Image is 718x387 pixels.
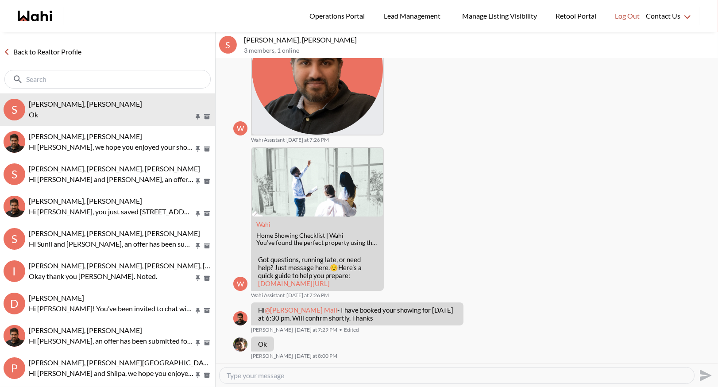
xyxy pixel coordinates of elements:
div: S [4,228,25,250]
img: T [4,196,25,217]
button: Archive [202,339,212,347]
p: Hi [PERSON_NAME] and [PERSON_NAME], an offer has been submitted for [STREET_ADDRESS][PERSON_NAME]... [29,174,194,185]
span: [PERSON_NAME], [PERSON_NAME] [29,132,142,140]
div: W [233,277,247,291]
time: 2025-09-09T23:26:18.177Z [286,136,329,143]
span: Operations Portal [309,10,368,22]
button: Archive [202,242,212,250]
img: F [233,311,247,325]
div: Sachinkumar Mali [233,337,247,352]
a: [DOMAIN_NAME][URL] [258,279,330,287]
span: Manage Listing Visibility [459,10,540,22]
button: Send [695,365,714,385]
img: Home Showing Checklist | Wahi [252,148,383,217]
div: S [4,99,25,120]
div: D [4,293,25,314]
span: [PERSON_NAME], [PERSON_NAME], [PERSON_NAME] [29,164,200,173]
button: Pin [194,275,202,282]
button: Pin [194,307,202,314]
button: Archive [202,113,212,120]
span: [PERSON_NAME] [29,294,84,302]
p: Okay thank you [PERSON_NAME]. Noted. [29,271,194,282]
button: Archive [202,145,212,153]
p: Got questions, running late, or need help? Just message here. Here’s a quick guide to help you pr... [258,255,377,287]
button: Pin [194,145,202,153]
img: j [4,131,25,153]
p: Hi [PERSON_NAME] and Shilpa, we hope you enjoyed your showings! Did the properties meet your crit... [29,368,194,379]
div: S [219,36,237,54]
div: You’ve found the perfect property using the Wahi app. Now what? Book a showing instantly and foll... [256,239,378,247]
span: Log Out [615,10,640,22]
div: Home Showing Checklist | Wahi [256,232,378,240]
p: Hi [PERSON_NAME], we hope you enjoyed your showings! Did the properties meet your criteria? What ... [29,142,194,152]
span: Wahi Assistant [251,136,285,143]
p: 3 members , 1 online [244,47,714,54]
img: d03c15c2156146a3.png [252,4,383,135]
span: Wahi Assistant [251,292,285,299]
p: Hi [PERSON_NAME]! You’ve been invited to chat with your Wahi Realtor, [PERSON_NAME]. Feel free to... [29,303,194,314]
div: P [4,357,25,379]
p: Hi [PERSON_NAME], you just saved [STREET_ADDRESS]. Would you like to book a showing or receive mo... [29,206,194,217]
p: Ok [29,109,194,120]
p: Hi Sunil and [PERSON_NAME], an offer has been submitted for [STREET_ADDRESS]. If you’re still int... [29,239,194,249]
span: [PERSON_NAME], [PERSON_NAME] [29,326,142,334]
button: Archive [202,210,212,217]
span: Edited [339,326,359,333]
textarea: Type your message [227,371,687,380]
div: Jaspreet Dhillon, Faraz [4,325,25,347]
p: Hi [PERSON_NAME], an offer has been submitted for [STREET_ADDRESS][PERSON_NAME]. If you’re still ... [29,336,194,346]
span: @[PERSON_NAME] Mali [265,306,337,314]
div: Faraz Azam [233,311,247,325]
span: [PERSON_NAME] [251,326,293,333]
p: Ok [258,340,267,348]
button: Archive [202,178,212,185]
div: Troy Hunte, Faraz [4,196,25,217]
button: Pin [194,113,202,120]
p: [PERSON_NAME], [PERSON_NAME] [244,35,714,44]
span: Lead Management [384,10,444,22]
div: I [4,260,25,282]
button: Pin [194,339,202,347]
button: Archive [202,275,212,282]
img: S [233,337,247,352]
input: Search [26,75,191,84]
span: [PERSON_NAME], [PERSON_NAME][GEOGRAPHIC_DATA] [29,358,214,367]
time: 2025-09-10T00:00:46.099Z [295,352,337,360]
time: 2025-09-09T23:26:18.411Z [286,292,329,299]
span: 😊 [330,263,338,271]
div: W [233,121,247,135]
p: Hi - I have booked your showing for [DATE] at 6:30 pm. Will confirm shortly. Thanks [258,306,456,322]
button: Pin [194,210,202,217]
button: Pin [194,178,202,185]
time: 2025-09-09T23:29:59.508Z [295,326,337,333]
div: S [4,163,25,185]
span: [PERSON_NAME], [PERSON_NAME] [29,100,142,108]
a: Wahi homepage [18,11,52,21]
button: Pin [194,372,202,379]
img: J [4,325,25,347]
button: Archive [202,307,212,314]
span: [PERSON_NAME], [PERSON_NAME], [PERSON_NAME], [PERSON_NAME] [29,261,258,270]
button: Pin [194,242,202,250]
a: Attachment [256,221,270,228]
span: Retool Portal [556,10,599,22]
button: Archive [202,372,212,379]
span: [PERSON_NAME], [PERSON_NAME], [PERSON_NAME] [29,229,200,237]
span: [PERSON_NAME], [PERSON_NAME] [29,197,142,205]
span: [PERSON_NAME] [251,352,293,360]
div: julie kim, Faraz [4,131,25,153]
